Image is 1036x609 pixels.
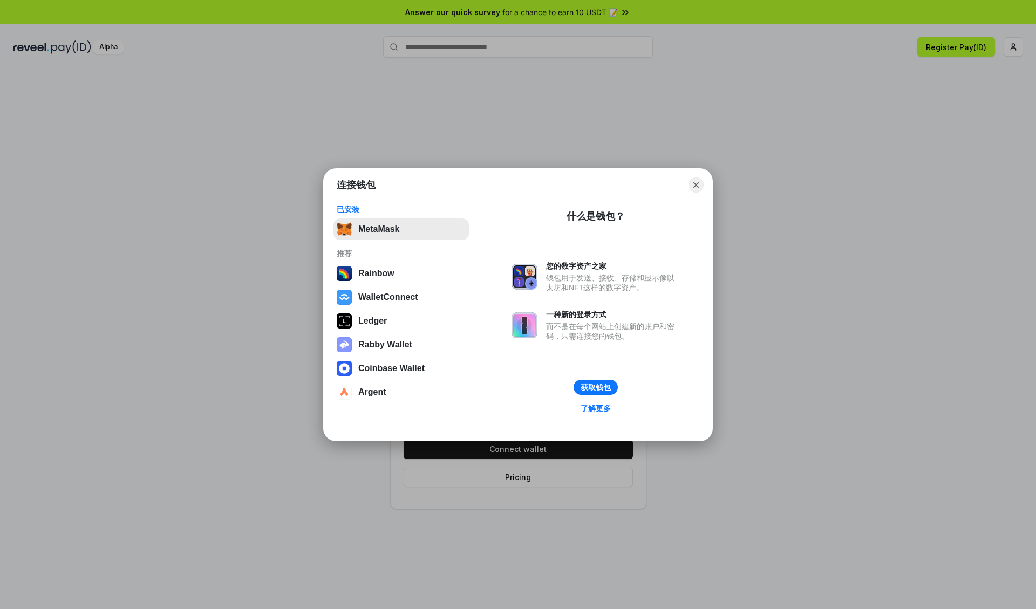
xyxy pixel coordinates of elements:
[337,290,352,305] img: svg+xml,%3Csvg%20width%3D%2228%22%20height%3D%2228%22%20viewBox%3D%220%200%2028%2028%22%20fill%3D...
[333,286,469,308] button: WalletConnect
[337,249,466,258] div: 推荐
[574,401,617,415] a: 了解更多
[581,403,611,413] div: 了解更多
[546,273,680,292] div: 钱包用于发送、接收、存储和显示像以太坊和NFT这样的数字资产。
[574,380,618,395] button: 获取钱包
[358,364,425,373] div: Coinbase Wallet
[358,269,394,278] div: Rainbow
[333,358,469,379] button: Coinbase Wallet
[567,210,625,223] div: 什么是钱包？
[333,334,469,355] button: Rabby Wallet
[333,218,469,240] button: MetaMask
[546,321,680,341] div: 而不是在每个网站上创建新的账户和密码，只需连接您的钱包。
[333,310,469,332] button: Ledger
[337,222,352,237] img: svg+xml,%3Csvg%20fill%3D%22none%22%20height%3D%2233%22%20viewBox%3D%220%200%2035%2033%22%20width%...
[337,385,352,400] img: svg+xml,%3Csvg%20width%3D%2228%22%20height%3D%2228%22%20viewBox%3D%220%200%2028%2028%22%20fill%3D...
[337,266,352,281] img: svg+xml,%3Csvg%20width%3D%22120%22%20height%3D%22120%22%20viewBox%3D%220%200%20120%20120%22%20fil...
[546,310,680,319] div: 一种新的登录方式
[546,261,680,271] div: 您的数字资产之家
[358,224,399,234] div: MetaMask
[333,263,469,284] button: Rainbow
[689,177,704,193] button: Close
[512,312,537,338] img: svg+xml,%3Csvg%20xmlns%3D%22http%3A%2F%2Fwww.w3.org%2F2000%2Fsvg%22%20fill%3D%22none%22%20viewBox...
[337,204,466,214] div: 已安装
[337,361,352,376] img: svg+xml,%3Csvg%20width%3D%2228%22%20height%3D%2228%22%20viewBox%3D%220%200%2028%2028%22%20fill%3D...
[581,382,611,392] div: 获取钱包
[358,316,387,326] div: Ledger
[358,340,412,350] div: Rabby Wallet
[333,381,469,403] button: Argent
[337,337,352,352] img: svg+xml,%3Csvg%20xmlns%3D%22http%3A%2F%2Fwww.w3.org%2F2000%2Fsvg%22%20fill%3D%22none%22%20viewBox...
[512,264,537,290] img: svg+xml,%3Csvg%20xmlns%3D%22http%3A%2F%2Fwww.w3.org%2F2000%2Fsvg%22%20fill%3D%22none%22%20viewBox...
[337,179,376,191] h1: 连接钱包
[358,292,418,302] div: WalletConnect
[337,313,352,329] img: svg+xml,%3Csvg%20xmlns%3D%22http%3A%2F%2Fwww.w3.org%2F2000%2Fsvg%22%20width%3D%2228%22%20height%3...
[358,387,386,397] div: Argent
